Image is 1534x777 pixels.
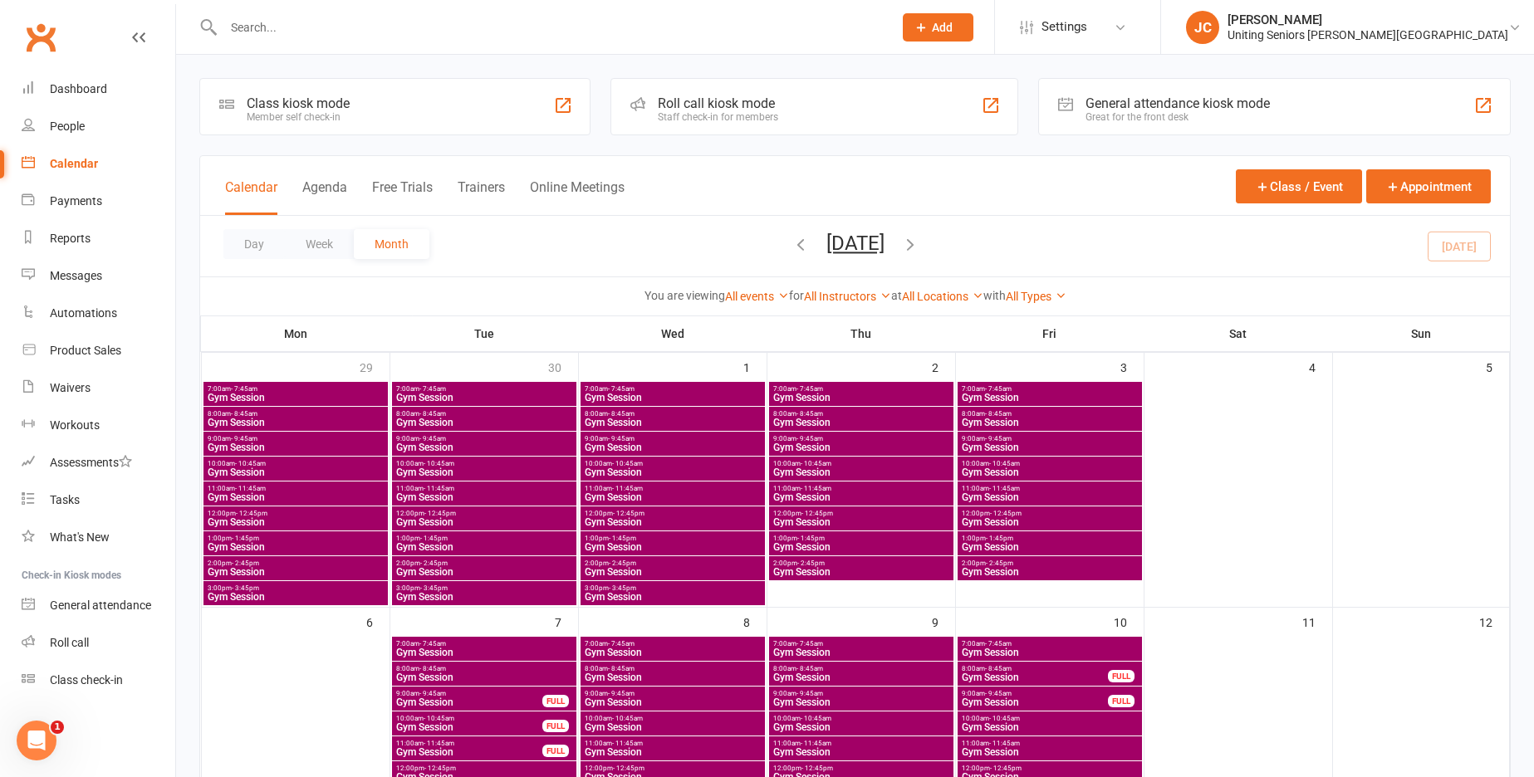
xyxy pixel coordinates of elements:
[207,535,385,542] span: 1:00pm
[360,353,390,380] div: 29
[961,410,1139,418] span: 8:00am
[772,567,950,577] span: Gym Session
[986,560,1013,567] span: - 2:45pm
[1309,353,1332,380] div: 4
[207,485,385,492] span: 11:00am
[395,418,573,428] span: Gym Session
[419,410,446,418] span: - 8:45am
[584,485,762,492] span: 11:00am
[1041,8,1087,46] span: Settings
[1114,608,1144,635] div: 10
[772,410,950,418] span: 8:00am
[985,690,1012,697] span: - 9:45am
[555,608,578,635] div: 7
[584,535,762,542] span: 1:00pm
[989,740,1020,747] span: - 11:45am
[955,316,1144,351] th: Fri
[395,592,573,602] span: Gym Session
[961,535,1139,542] span: 1:00pm
[584,647,762,657] span: Gym Session
[207,517,385,527] span: Gym Session
[207,584,385,592] span: 3:00pm
[22,519,175,556] a: What's New
[609,535,636,542] span: - 1:45pm
[609,560,636,567] span: - 2:45pm
[1086,95,1270,111] div: General attendance kiosk mode
[772,665,950,672] span: 8:00am
[986,535,1013,542] span: - 1:45pm
[903,13,973,42] button: Add
[961,385,1139,393] span: 7:00am
[419,690,446,697] span: - 9:45am
[772,560,950,567] span: 2:00pm
[395,665,573,672] span: 8:00am
[891,289,902,302] strong: at
[644,289,725,302] strong: You are viewing
[743,608,767,635] div: 8
[235,460,266,467] span: - 10:45am
[231,385,257,393] span: - 7:45am
[50,599,151,612] div: General attendance
[990,510,1022,517] span: - 12:45pm
[801,715,831,722] span: - 10:45am
[50,306,117,320] div: Automations
[961,690,1109,697] span: 9:00am
[801,765,833,772] span: - 12:45pm
[207,560,385,567] span: 2:00pm
[772,467,950,477] span: Gym Session
[231,435,257,442] span: - 9:45am
[961,485,1139,492] span: 11:00am
[804,290,891,303] a: All Instructors
[390,316,578,351] th: Tue
[207,460,385,467] span: 10:00am
[801,740,831,747] span: - 11:45am
[772,697,950,707] span: Gym Session
[218,16,881,39] input: Search...
[772,485,950,492] span: 11:00am
[961,747,1139,757] span: Gym Session
[395,740,543,747] span: 11:00am
[1228,27,1508,42] div: Uniting Seniors [PERSON_NAME][GEOGRAPHIC_DATA]
[1006,290,1066,303] a: All Types
[207,393,385,403] span: Gym Session
[584,567,762,577] span: Gym Session
[50,493,80,506] div: Tasks
[420,560,448,567] span: - 2:45pm
[285,229,354,259] button: Week
[658,111,778,123] div: Staff check-in for members
[989,485,1020,492] span: - 11:45am
[22,257,175,295] a: Messages
[232,560,259,567] span: - 2:45pm
[989,460,1020,467] span: - 10:45am
[1144,316,1332,351] th: Sat
[985,640,1012,647] span: - 7:45am
[395,385,573,393] span: 7:00am
[985,435,1012,442] span: - 9:45am
[584,492,762,502] span: Gym Session
[772,715,950,722] span: 10:00am
[395,460,573,467] span: 10:00am
[613,765,644,772] span: - 12:45pm
[985,665,1012,672] span: - 8:45am
[612,460,643,467] span: - 10:45am
[22,71,175,108] a: Dashboard
[395,722,543,732] span: Gym Session
[961,492,1139,502] span: Gym Session
[608,690,635,697] span: - 9:45am
[395,765,573,772] span: 12:00pm
[826,232,885,255] button: [DATE]
[22,220,175,257] a: Reports
[395,715,543,722] span: 10:00am
[584,442,762,452] span: Gym Session
[961,647,1139,657] span: Gym Session
[801,485,831,492] span: - 11:45am
[658,95,778,111] div: Roll call kiosk mode
[584,418,762,428] span: Gym Session
[1479,608,1509,635] div: 12
[1108,670,1135,682] div: FULL
[609,584,636,592] span: - 3:45pm
[395,640,573,647] span: 7:00am
[961,393,1139,403] span: Gym Session
[419,665,446,672] span: - 8:45am
[548,353,578,380] div: 30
